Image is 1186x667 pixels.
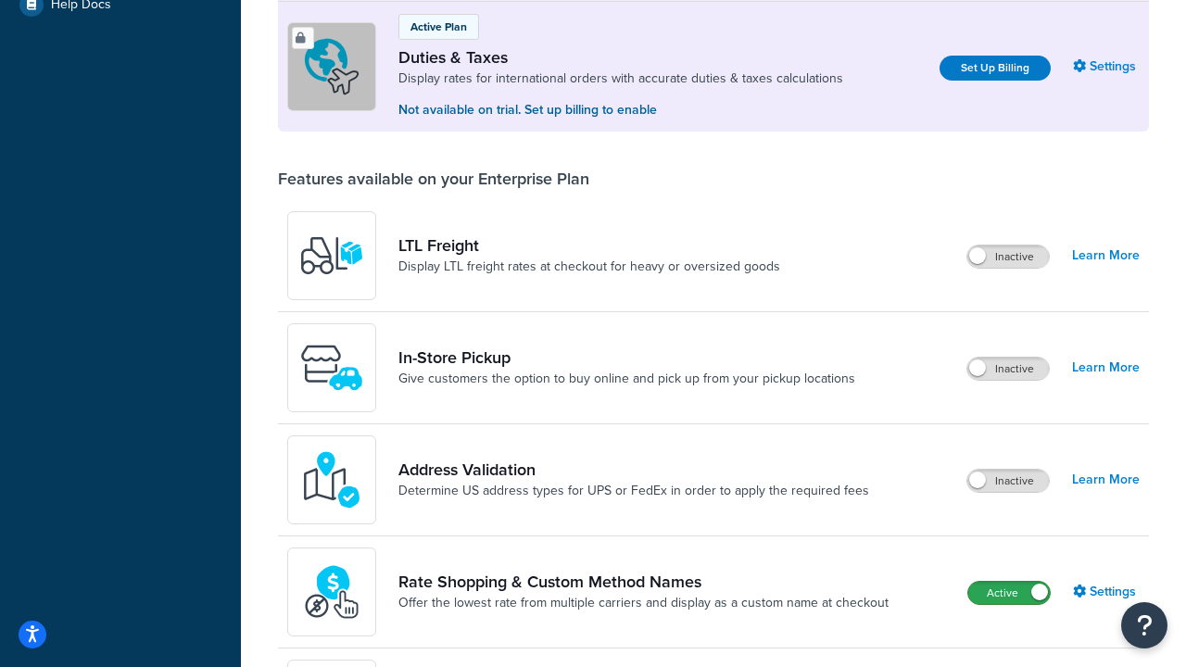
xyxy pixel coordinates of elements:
img: y79ZsPf0fXUFUhFXDzUgf+ktZg5F2+ohG75+v3d2s1D9TjoU8PiyCIluIjV41seZevKCRuEjTPPOKHJsQcmKCXGdfprl3L4q7... [299,223,364,288]
a: In-Store Pickup [398,347,855,368]
p: Active Plan [410,19,467,35]
a: Learn More [1072,355,1140,381]
a: Display LTL freight rates at checkout for heavy or oversized goods [398,258,780,276]
label: Active [968,582,1050,604]
a: Settings [1073,54,1140,80]
a: Settings [1073,579,1140,605]
a: Learn More [1072,243,1140,269]
img: kIG8fy0lQAAAABJRU5ErkJggg== [299,447,364,512]
a: LTL Freight [398,235,780,256]
a: Determine US address types for UPS or FedEx in order to apply the required fees [398,482,869,500]
label: Inactive [967,470,1049,492]
button: Open Resource Center [1121,602,1167,648]
div: Features available on your Enterprise Plan [278,169,589,189]
img: icon-duo-feat-rate-shopping-ecdd8bed.png [299,560,364,624]
a: Learn More [1072,467,1140,493]
a: Address Validation [398,459,869,480]
a: Offer the lowest rate from multiple carriers and display as a custom name at checkout [398,594,889,612]
p: Not available on trial. Set up billing to enable [398,100,843,120]
img: wfgcfpwTIucLEAAAAASUVORK5CYII= [299,335,364,400]
a: Duties & Taxes [398,47,843,68]
a: Set Up Billing [940,56,1051,81]
a: Give customers the option to buy online and pick up from your pickup locations [398,370,855,388]
a: Display rates for international orders with accurate duties & taxes calculations [398,69,843,88]
label: Inactive [967,358,1049,380]
label: Inactive [967,245,1049,268]
a: Rate Shopping & Custom Method Names [398,572,889,592]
